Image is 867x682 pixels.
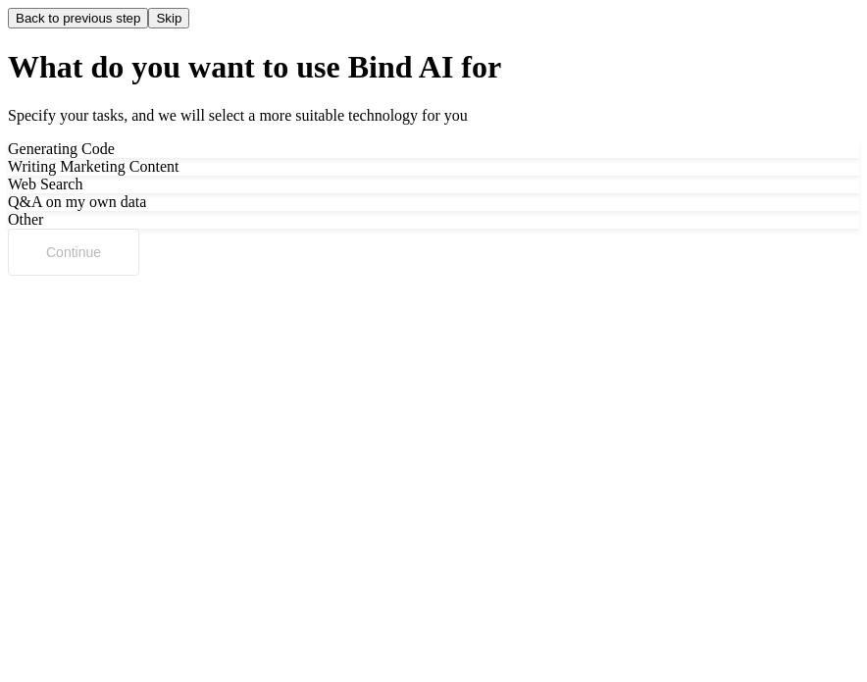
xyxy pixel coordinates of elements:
p: Specify your tasks, and we will select a more suitable technology for you [8,107,859,125]
div: Writing Marketing Content [8,158,859,176]
div: Generating Code [8,140,859,158]
p: Continue [46,244,101,260]
div: Web Search [8,176,859,193]
div: Q&A on my own data [8,193,859,211]
h1: What do you want to use Bind AI for [8,49,859,85]
button: Back to previous step [8,8,148,28]
button: Continue [8,229,139,276]
div: Other [8,211,859,229]
button: Skip [148,8,189,28]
